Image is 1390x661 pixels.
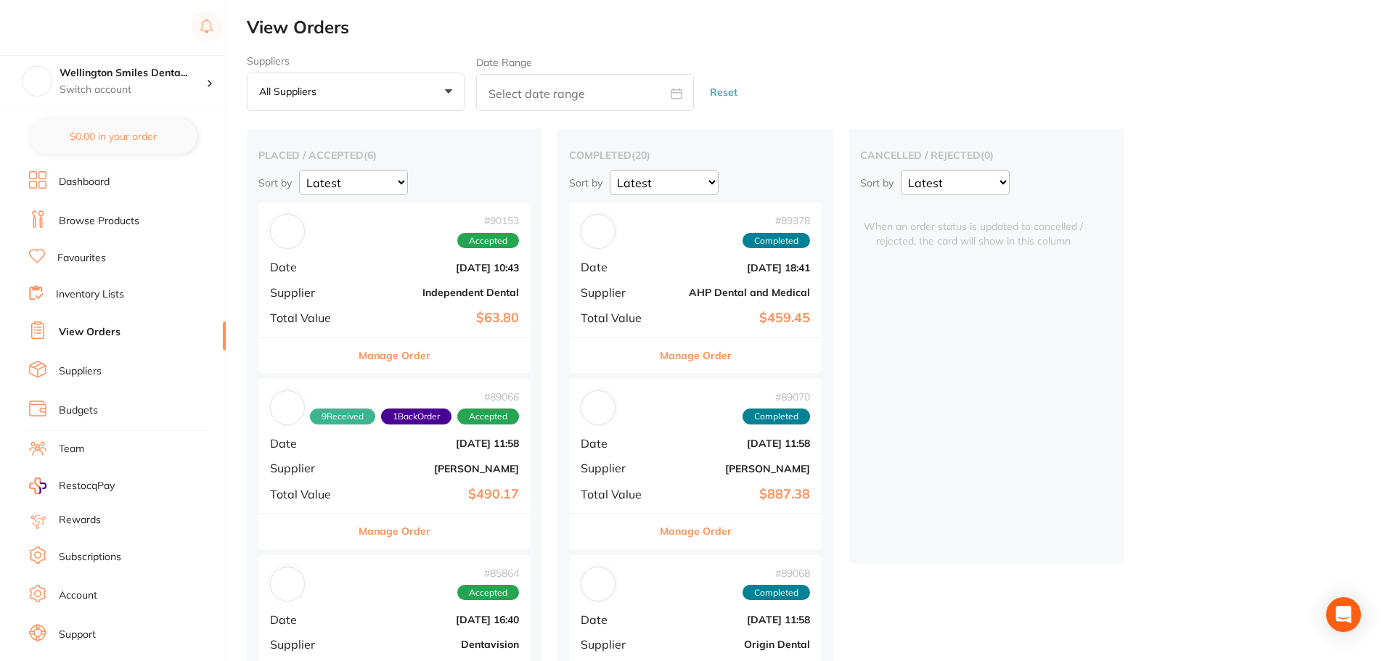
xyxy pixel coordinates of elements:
a: Account [59,588,97,603]
p: Sort by [258,176,292,189]
div: Independent Dental#90153AcceptedDate[DATE] 10:43SupplierIndependent DentalTotal Value$63.80Manage... [258,202,531,373]
img: Henry Schein Halas [584,394,612,422]
b: [PERSON_NAME] [361,463,519,475]
a: Suppliers [59,364,102,379]
img: AHP Dental and Medical [584,218,612,245]
a: Team [59,442,84,456]
a: View Orders [59,325,120,340]
img: Wellington Smiles Dental [23,67,52,96]
span: Total Value [581,488,653,501]
h2: cancelled / rejected ( 0 ) [860,149,1113,162]
span: Total Value [270,488,349,501]
span: Accepted [457,233,519,249]
a: Budgets [59,403,98,418]
input: Select date range [476,74,694,111]
span: Date [270,437,349,450]
img: Origin Dental [584,570,612,598]
a: Inventory Lists [56,287,124,302]
button: $0.00 in your order [29,119,197,154]
span: Date [270,260,349,274]
div: Open Intercom Messenger [1326,597,1361,632]
b: [DATE] 10:43 [361,262,519,274]
a: RestocqPay [29,477,115,494]
div: Adam Dental#890669Received1BackOrderAcceptedDate[DATE] 11:58Supplier[PERSON_NAME]Total Value$490.... [258,379,531,549]
b: [DATE] 11:58 [665,438,810,449]
img: Adam Dental [274,394,301,422]
span: RestocqPay [59,479,115,493]
button: Manage Order [359,514,430,549]
img: Independent Dental [274,218,301,245]
label: Suppliers [247,55,465,67]
span: Completed [743,585,810,601]
p: Switch account [60,83,206,97]
p: Sort by [860,176,894,189]
img: Restocq Logo [29,19,122,36]
b: Dentavision [361,639,519,650]
span: Date [581,260,653,274]
span: # 89066 [310,391,519,403]
a: Support [59,628,96,642]
b: $490.17 [361,487,519,502]
span: # 89068 [743,567,810,579]
a: Rewards [59,513,101,527]
span: Accepted [457,408,519,424]
span: Supplier [270,638,349,651]
button: Manage Order [660,338,732,373]
span: # 89070 [743,391,810,403]
b: $63.80 [361,311,519,326]
b: $459.45 [665,311,810,326]
span: Date [581,437,653,450]
span: # 89378 [743,215,810,226]
img: RestocqPay [29,477,46,494]
b: [PERSON_NAME] [665,463,810,475]
a: Dashboard [59,175,110,189]
b: [DATE] 11:58 [361,438,519,449]
span: Back orders [381,408,451,424]
b: [DATE] 18:41 [665,262,810,274]
button: Manage Order [660,514,732,549]
h2: placed / accepted ( 6 ) [258,149,531,162]
a: Subscriptions [59,550,121,564]
span: Supplier [270,461,349,475]
b: Independent Dental [361,287,519,298]
span: When an order status is updated to cancelled / rejected, the card will show in this column [860,202,1087,248]
b: AHP Dental and Medical [665,287,810,298]
span: Accepted [457,585,519,601]
span: # 90153 [457,215,519,226]
a: Favourites [57,251,106,266]
a: Browse Products [59,214,139,229]
span: Completed [743,408,810,424]
b: Origin Dental [665,639,810,650]
button: All suppliers [247,73,465,112]
span: Received [310,408,375,424]
span: Supplier [581,286,653,299]
b: $887.38 [665,487,810,502]
label: Date Range [476,57,532,68]
span: Supplier [270,286,349,299]
b: [DATE] 11:58 [665,614,810,625]
span: Date [270,613,349,626]
h2: View Orders [247,17,1390,38]
span: Total Value [581,311,653,324]
span: Completed [743,233,810,249]
p: Sort by [569,176,602,189]
span: Supplier [581,638,653,651]
a: Restocq Logo [29,11,122,44]
span: Date [581,613,653,626]
p: All suppliers [259,85,322,98]
h4: Wellington Smiles Dental [60,66,206,81]
span: Supplier [581,461,653,475]
button: Reset [706,73,742,112]
b: [DATE] 16:40 [361,614,519,625]
h2: completed ( 20 ) [569,149,822,162]
span: # 85864 [457,567,519,579]
button: Manage Order [359,338,430,373]
span: Total Value [270,311,349,324]
img: Dentavision [274,570,301,598]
